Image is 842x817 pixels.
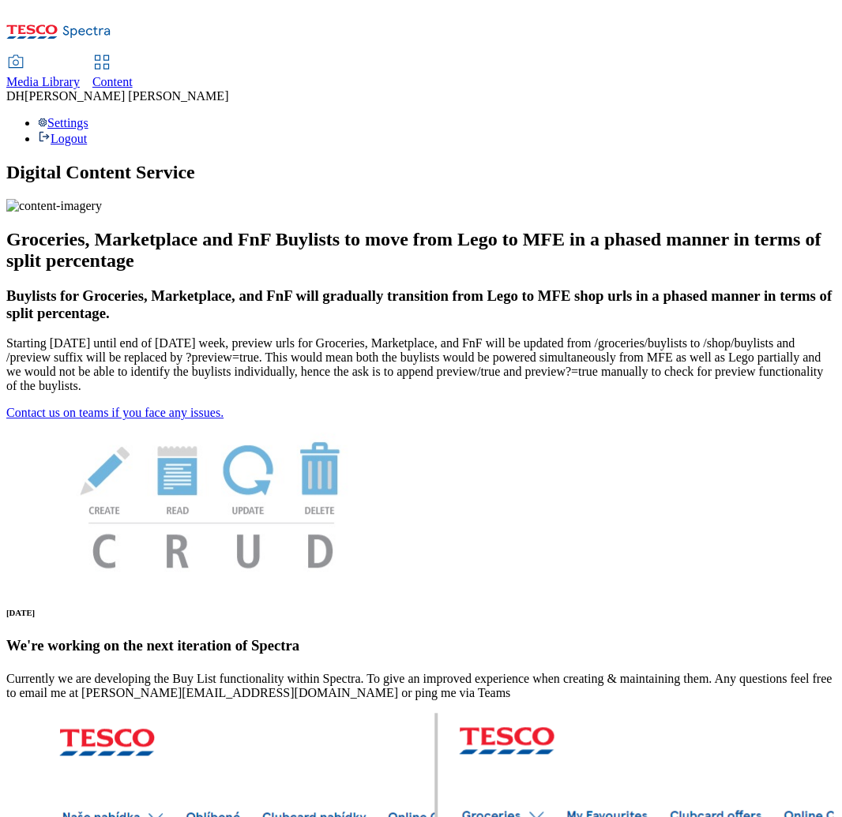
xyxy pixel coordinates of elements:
a: Media Library [6,56,80,89]
a: Settings [38,116,88,129]
h2: Groceries, Marketplace and FnF Buylists to move from Lego to MFE in a phased manner in terms of s... [6,229,836,272]
span: [PERSON_NAME] [PERSON_NAME] [24,89,228,103]
h6: [DATE] [6,608,836,617]
a: Logout [38,132,87,145]
h3: We're working on the next iteration of Spectra [6,637,836,654]
h1: Digital Content Service [6,162,836,183]
p: Currently we are developing the Buy List functionality within Spectra. To give an improved experi... [6,672,836,700]
span: Media Library [6,75,80,88]
p: Starting [DATE] until end of [DATE] week, preview urls for Groceries, Marketplace, and FnF will b... [6,336,836,393]
a: Content [92,56,133,89]
h3: Buylists for Groceries, Marketplace, and FnF will gradually transition from Lego to MFE shop urls... [6,287,836,322]
span: DH [6,89,24,103]
img: News Image [6,420,417,585]
img: content-imagery [6,199,102,213]
a: Contact us on teams if you face any issues. [6,406,224,419]
span: Content [92,75,133,88]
